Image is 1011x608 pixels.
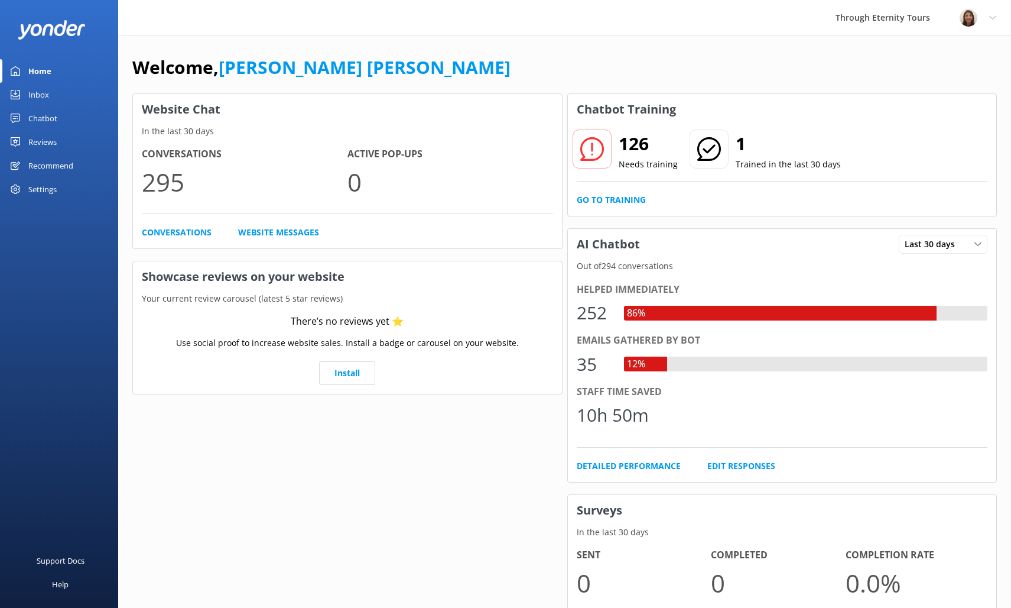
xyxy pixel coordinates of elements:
p: 0 [347,162,553,202]
p: In the last 30 days [568,526,997,539]
h3: Showcase reviews on your website [133,261,562,292]
h2: 126 [619,130,678,158]
p: 0 [711,563,846,603]
img: yonder-white-logo.png [18,20,86,40]
div: 10h 50m [577,401,649,429]
div: Chatbot [28,106,57,130]
div: Helped immediately [577,282,988,297]
h4: Completed [711,548,846,563]
div: 35 [577,350,612,379]
div: Help [52,573,69,596]
div: Reviews [28,130,57,154]
img: 725-1755267273.png [960,9,977,27]
p: Trained in the last 30 days [736,158,841,171]
div: 252 [577,299,612,327]
div: There’s no reviews yet ⭐ [291,314,404,329]
h4: Sent [577,548,711,563]
div: 86% [624,306,648,321]
p: 295 [142,162,347,202]
div: Settings [28,177,57,201]
p: In the last 30 days [133,125,562,138]
p: Use social proof to increase website sales. Install a badge or carousel on your website. [176,337,519,350]
a: Go to Training [577,193,646,206]
a: Conversations [142,226,212,239]
p: 0.0 % [846,563,980,603]
div: Home [28,59,51,83]
h3: AI Chatbot [568,229,649,260]
p: Needs training [619,158,678,171]
div: Emails gathered by bot [577,333,988,348]
div: Staff time saved [577,384,988,400]
span: Last 30 days [905,238,962,251]
h3: Chatbot Training [568,94,685,125]
a: Install [319,361,375,385]
div: Inbox [28,83,49,106]
p: Out of 294 conversations [568,260,997,273]
a: Website Messages [238,226,319,239]
div: Support Docs [37,549,84,573]
p: Your current review carousel (latest 5 star reviews) [133,292,562,305]
h4: Conversations [142,147,347,162]
p: 0 [577,563,711,603]
div: 12% [624,357,648,372]
h1: Welcome, [132,53,511,82]
h2: 1 [736,130,841,158]
h4: Completion Rate [846,548,980,563]
a: Edit Responses [707,460,775,473]
a: Detailed Performance [577,460,681,473]
h4: Active Pop-ups [347,147,553,162]
div: Recommend [28,154,73,177]
h3: Surveys [568,495,997,526]
a: [PERSON_NAME] [PERSON_NAME] [219,55,511,79]
h3: Website Chat [133,94,562,125]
